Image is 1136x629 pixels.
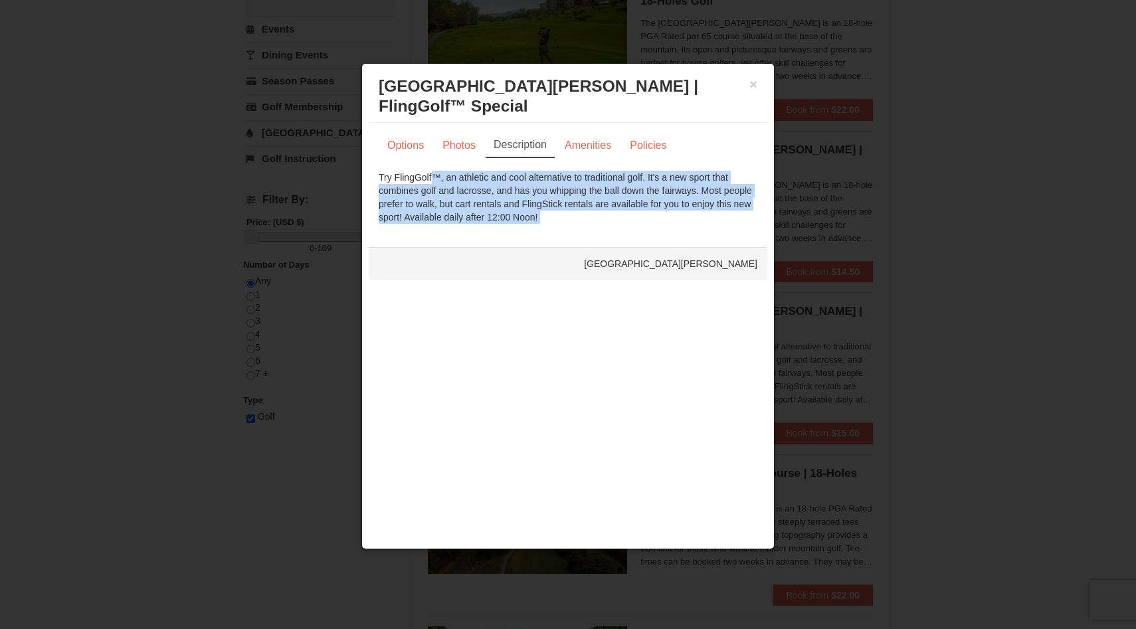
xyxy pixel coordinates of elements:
[379,133,432,158] a: Options
[379,76,757,116] h3: [GEOGRAPHIC_DATA][PERSON_NAME] | FlingGolf™ Special
[434,133,484,158] a: Photos
[621,133,675,158] a: Policies
[486,133,555,158] a: Description
[556,133,620,158] a: Amenities
[379,171,757,224] div: Try FlingGolf™, an athletic and cool alternative to traditional golf. It's a new sport that combi...
[369,247,767,280] div: [GEOGRAPHIC_DATA][PERSON_NAME]
[749,78,757,91] button: ×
